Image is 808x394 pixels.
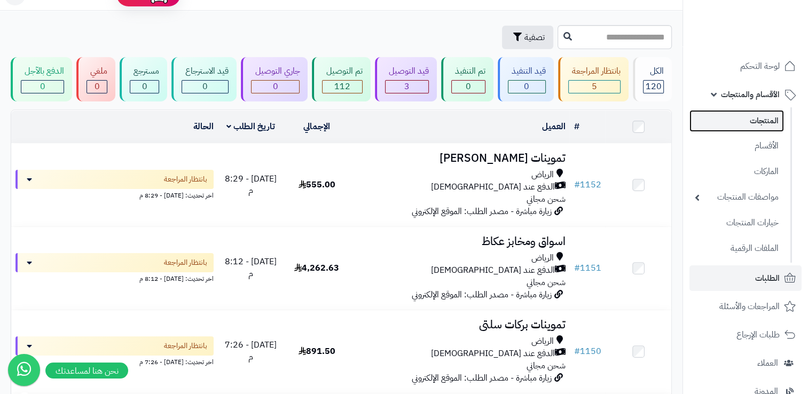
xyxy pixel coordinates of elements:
div: 112 [323,81,362,93]
a: الطلبات [689,265,802,291]
span: تصفية [524,31,545,44]
a: طلبات الإرجاع [689,322,802,348]
a: المراجعات والأسئلة [689,294,802,319]
a: خيارات المنتجات [689,211,784,234]
span: [DATE] - 8:12 م [225,255,277,280]
span: زيارة مباشرة - مصدر الطلب: الموقع الإلكتروني [411,372,551,384]
div: 0 [452,81,485,93]
div: مسترجع [130,65,159,77]
a: الأقسام [689,135,784,157]
a: #1150 [574,345,601,358]
span: 0 [466,80,471,93]
span: 0 [524,80,529,93]
a: تم التوصيل 112 [310,57,372,101]
a: قيد التنفيذ 0 [496,57,556,101]
span: الطلبات [755,271,780,286]
span: الرياض [531,169,553,181]
span: الدفع عند [DEMOGRAPHIC_DATA] [430,348,554,360]
a: بانتظار المراجعة 5 [556,57,631,101]
span: زيارة مباشرة - مصدر الطلب: الموقع الإلكتروني [411,288,551,301]
span: بانتظار المراجعة [164,341,207,351]
div: اخر تحديث: [DATE] - 7:26 م [15,356,214,367]
div: تم التنفيذ [451,65,485,77]
div: قيد الاسترجاع [182,65,229,77]
a: جاري التوصيل 0 [239,57,310,101]
span: 112 [334,80,350,93]
span: شحن مجاني [526,276,565,289]
a: مواصفات المنتجات [689,186,784,209]
div: 0 [252,81,299,93]
span: 0 [142,80,147,93]
span: # [574,262,579,274]
a: قيد التوصيل 3 [373,57,439,101]
span: [DATE] - 7:26 م [225,338,277,364]
div: 0 [130,81,159,93]
span: بانتظار المراجعة [164,257,207,268]
h3: تموينات [PERSON_NAME] [354,152,566,164]
div: جاري التوصيل [251,65,300,77]
a: العملاء [689,350,802,376]
button: تصفية [502,26,553,49]
span: # [574,345,579,358]
a: ملغي 0 [74,57,117,101]
span: الرياض [531,252,553,264]
div: 0 [87,81,107,93]
span: الدفع عند [DEMOGRAPHIC_DATA] [430,264,554,277]
a: # [574,120,579,133]
span: 555.00 [299,178,335,191]
div: 0 [508,81,545,93]
span: العملاء [757,356,778,371]
span: بانتظار المراجعة [164,174,207,185]
span: زيارة مباشرة - مصدر الطلب: الموقع الإلكتروني [411,205,551,218]
div: قيد التوصيل [385,65,429,77]
span: شحن مجاني [526,193,565,206]
a: لوحة التحكم [689,53,802,79]
div: بانتظار المراجعة [568,65,621,77]
div: 5 [569,81,620,93]
div: الكل [643,65,664,77]
div: اخر تحديث: [DATE] - 8:29 م [15,189,214,200]
span: طلبات الإرجاع [736,327,780,342]
span: 5 [592,80,597,93]
a: الإجمالي [303,120,330,133]
a: الدفع بالآجل 0 [9,57,74,101]
h3: اسواق ومخابز عكاظ [354,235,566,248]
span: 0 [202,80,208,93]
a: الحالة [193,120,214,133]
a: قيد الاسترجاع 0 [169,57,239,101]
span: 4,262.63 [294,262,339,274]
span: 0 [273,80,278,93]
div: 3 [386,81,428,93]
a: تاريخ الطلب [226,120,275,133]
a: المنتجات [689,110,784,132]
span: الدفع عند [DEMOGRAPHIC_DATA] [430,181,554,193]
h3: تموينات بركات سلتى [354,319,566,331]
a: تم التنفيذ 0 [439,57,496,101]
span: 0 [95,80,100,93]
img: logo-2.png [735,30,798,52]
a: #1151 [574,262,601,274]
a: الكل120 [631,57,674,101]
a: الملفات الرقمية [689,237,784,260]
a: #1152 [574,178,601,191]
div: تم التوصيل [322,65,362,77]
span: الرياض [531,335,553,348]
div: 0 [182,81,228,93]
span: 120 [645,80,661,93]
a: الماركات [689,160,784,183]
span: الأقسام والمنتجات [721,87,780,102]
a: العميل [542,120,565,133]
span: لوحة التحكم [740,59,780,74]
div: الدفع بالآجل [21,65,64,77]
a: مسترجع 0 [117,57,169,101]
span: 3 [404,80,410,93]
div: قيد التنفيذ [508,65,546,77]
div: ملغي [87,65,107,77]
span: المراجعات والأسئلة [719,299,780,314]
span: شحن مجاني [526,359,565,372]
span: # [574,178,579,191]
div: 0 [21,81,64,93]
span: 0 [40,80,45,93]
div: اخر تحديث: [DATE] - 8:12 م [15,272,214,283]
span: [DATE] - 8:29 م [225,172,277,198]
